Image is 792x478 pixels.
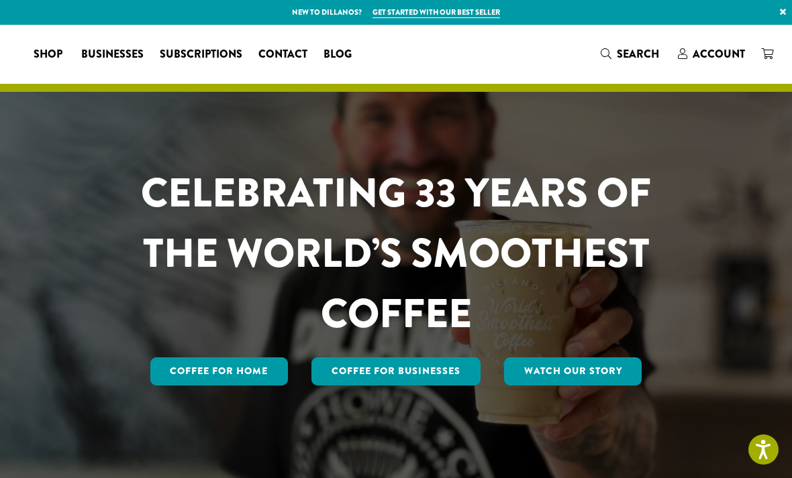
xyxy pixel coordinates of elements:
a: Shop [26,44,73,65]
span: Blog [324,46,352,63]
a: Get started with our best seller [373,7,500,18]
span: Businesses [81,46,144,63]
a: Coffee for Home [150,357,289,385]
a: Watch Our Story [504,357,642,385]
h1: CELEBRATING 33 YEARS OF THE WORLD’S SMOOTHEST COFFEE [107,163,686,344]
span: Subscriptions [160,46,242,63]
span: Shop [34,46,62,63]
a: Search [593,43,670,65]
span: Account [693,46,745,62]
span: Search [617,46,659,62]
span: Contact [258,46,307,63]
a: Coffee For Businesses [311,357,481,385]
